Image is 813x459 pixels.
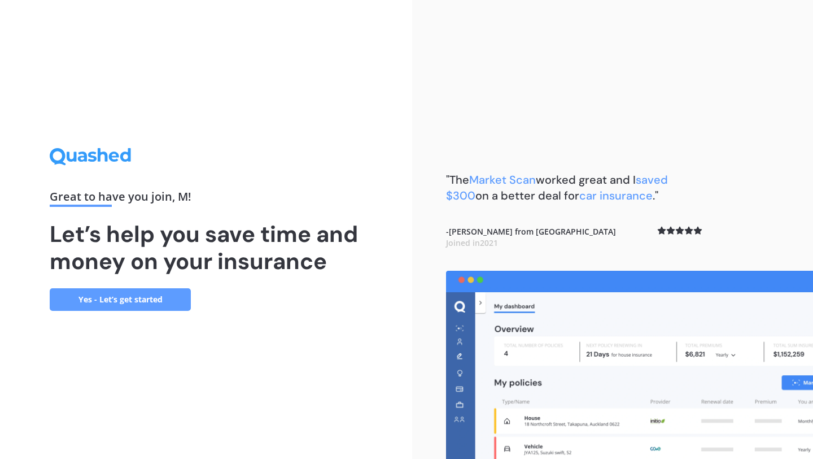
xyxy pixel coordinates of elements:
a: Yes - Let’s get started [50,288,191,311]
span: saved $300 [446,172,668,203]
span: Market Scan [469,172,536,187]
b: - [PERSON_NAME] from [GEOGRAPHIC_DATA] [446,226,616,248]
div: Great to have you join , M ! [50,191,362,207]
h1: Let’s help you save time and money on your insurance [50,220,362,275]
span: car insurance [579,188,653,203]
img: dashboard.webp [446,271,813,459]
span: Joined in 2021 [446,237,498,248]
b: "The worked great and I on a better deal for ." [446,172,668,203]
